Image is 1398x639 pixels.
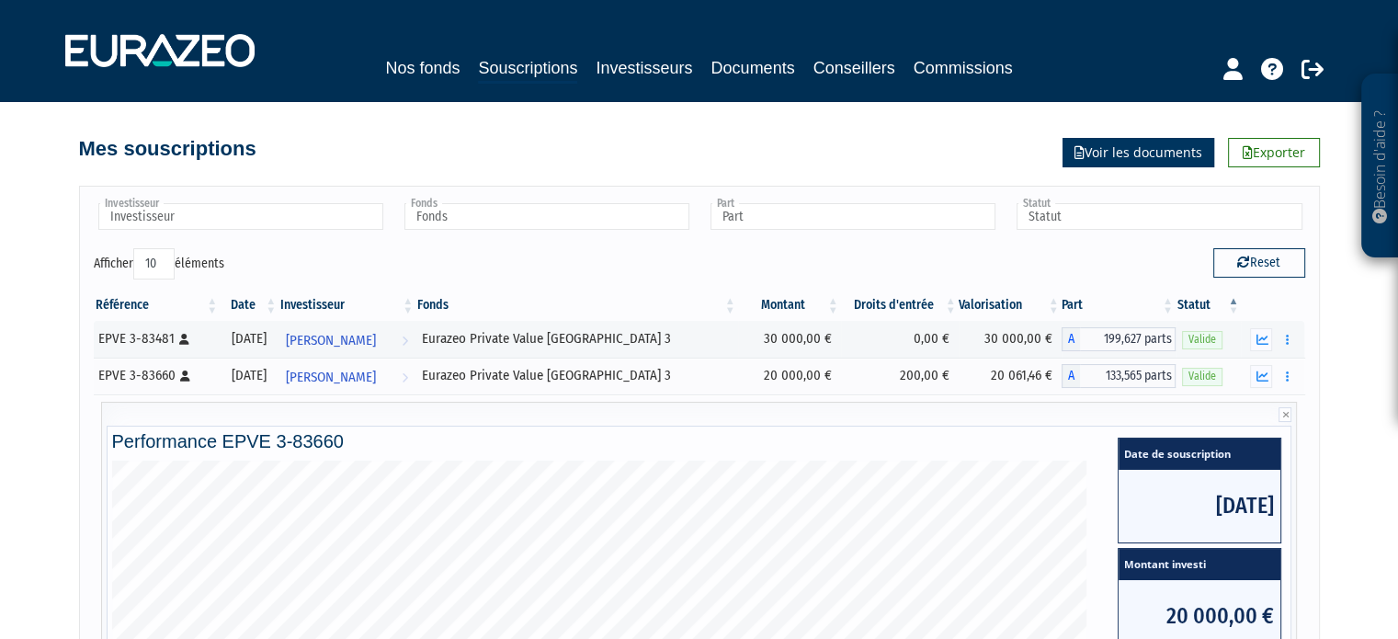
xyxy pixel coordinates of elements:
button: Reset [1213,248,1305,278]
a: Documents [711,55,795,81]
div: EPVE 3-83481 [98,329,214,348]
span: Valide [1182,331,1222,348]
span: 199,627 parts [1080,327,1176,351]
a: [PERSON_NAME] [278,358,415,394]
a: Exporter [1228,138,1320,167]
select: Afficheréléments [133,248,175,280]
div: Eurazeo Private Value [GEOGRAPHIC_DATA] 3 [422,329,732,348]
span: Date de souscription [1119,439,1280,470]
a: [PERSON_NAME] [278,321,415,358]
td: 30 000,00 € [738,321,841,358]
td: 200,00 € [841,358,959,394]
span: A [1062,327,1080,351]
th: Investisseur: activer pour trier la colonne par ordre croissant [278,290,415,321]
th: Droits d'entrée: activer pour trier la colonne par ordre croissant [841,290,959,321]
img: 1732889491-logotype_eurazeo_blanc_rvb.png [65,34,255,67]
th: Date: activer pour trier la colonne par ordre croissant [220,290,278,321]
th: Statut : activer pour trier la colonne par ordre d&eacute;croissant [1176,290,1241,321]
td: 30 000,00 € [959,321,1062,358]
span: [PERSON_NAME] [286,324,376,358]
th: Référence : activer pour trier la colonne par ordre croissant [94,290,221,321]
h4: Mes souscriptions [79,138,256,160]
div: EPVE 3-83660 [98,366,214,385]
div: Eurazeo Private Value [GEOGRAPHIC_DATA] 3 [422,366,732,385]
span: 133,565 parts [1080,364,1176,388]
th: Valorisation: activer pour trier la colonne par ordre croissant [959,290,1062,321]
h4: Performance EPVE 3-83660 [112,431,1287,451]
td: 20 000,00 € [738,358,841,394]
th: Part: activer pour trier la colonne par ordre croissant [1062,290,1176,321]
i: Voir l'investisseur [402,324,408,358]
i: [Français] Personne physique [179,334,189,345]
span: [DATE] [1119,470,1280,542]
span: Valide [1182,368,1222,385]
td: 0,00 € [841,321,959,358]
i: [Français] Personne physique [180,371,190,382]
i: Voir l'investisseur [402,360,408,394]
p: Besoin d'aide ? [1370,84,1391,249]
div: [DATE] [226,329,272,348]
span: [PERSON_NAME] [286,360,376,394]
div: A - Eurazeo Private Value Europe 3 [1062,327,1176,351]
th: Montant: activer pour trier la colonne par ordre croissant [738,290,841,321]
td: 20 061,46 € [959,358,1062,394]
div: A - Eurazeo Private Value Europe 3 [1062,364,1176,388]
div: [DATE] [226,366,272,385]
label: Afficher éléments [94,248,224,280]
th: Fonds: activer pour trier la colonne par ordre croissant [415,290,738,321]
a: Investisseurs [596,55,692,81]
a: Souscriptions [478,55,577,84]
a: Conseillers [813,55,895,81]
a: Commissions [914,55,1013,81]
a: Voir les documents [1063,138,1214,167]
a: Nos fonds [385,55,460,81]
span: Montant investi [1119,549,1280,580]
span: A [1062,364,1080,388]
